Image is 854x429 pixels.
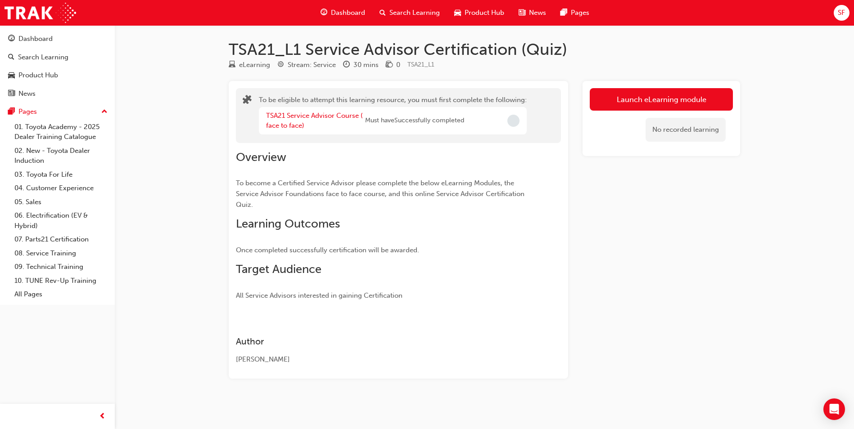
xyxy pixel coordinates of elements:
span: Incomplete [507,115,520,127]
button: Launch eLearning module [590,88,733,111]
span: Learning Outcomes [236,217,340,231]
span: guage-icon [321,7,327,18]
span: search-icon [380,7,386,18]
a: 03. Toyota For Life [11,168,111,182]
a: TSA21 Service Advisor Course ( face to face) [266,112,363,130]
a: Product Hub [4,67,111,84]
a: news-iconNews [511,4,553,22]
div: To be eligible to attempt this learning resource, you must first complete the following: [259,95,527,136]
div: Open Intercom Messenger [823,398,845,420]
div: Product Hub [18,70,58,80]
img: Trak [5,3,76,23]
span: Pages [571,8,589,18]
a: 01. Toyota Academy - 2025 Dealer Training Catalogue [11,120,111,144]
span: learningResourceType_ELEARNING-icon [229,61,235,69]
span: To become a Certified Service Advisor please complete the below eLearning Modules, the Service Ad... [236,179,526,209]
a: 02. New - Toyota Dealer Induction [11,144,111,168]
a: 05. Sales [11,195,111,209]
span: up-icon [101,106,108,118]
span: puzzle-icon [243,96,252,106]
button: SF [834,5,849,21]
button: Pages [4,103,111,120]
div: News [18,89,36,99]
a: All Pages [11,287,111,301]
span: Product Hub [465,8,504,18]
a: guage-iconDashboard [313,4,372,22]
a: 06. Electrification (EV & Hybrid) [11,209,111,232]
div: 0 [396,60,400,70]
span: money-icon [386,61,393,69]
span: All Service Advisors interested in gaining Certification [236,291,402,299]
span: Learning resource code [407,61,434,68]
h3: Author [236,336,529,347]
a: search-iconSearch Learning [372,4,447,22]
div: Search Learning [18,52,68,63]
a: 10. TUNE Rev-Up Training [11,274,111,288]
span: Once completed successfully certification will be awarded. [236,246,419,254]
span: car-icon [8,71,15,80]
span: prev-icon [99,411,106,422]
span: pages-icon [560,7,567,18]
a: 09. Technical Training [11,260,111,274]
span: guage-icon [8,35,15,43]
span: news-icon [519,7,525,18]
button: DashboardSearch LearningProduct HubNews [4,29,111,103]
div: Dashboard [18,34,53,44]
a: pages-iconPages [553,4,596,22]
span: News [529,8,546,18]
a: News [4,85,111,102]
div: Duration [343,59,379,71]
div: No recorded learning [646,118,726,142]
div: Type [229,59,270,71]
h1: TSA21_L1 Service Advisor Certification (Quiz) [229,40,740,59]
span: Overview [236,150,286,164]
div: 30 mins [353,60,379,70]
span: target-icon [277,61,284,69]
span: news-icon [8,90,15,98]
span: Target Audience [236,262,321,276]
div: eLearning [239,60,270,70]
span: Must have Successfully completed [365,116,464,126]
a: Dashboard [4,31,111,47]
span: car-icon [454,7,461,18]
div: Stream [277,59,336,71]
span: clock-icon [343,61,350,69]
div: Price [386,59,400,71]
a: Search Learning [4,49,111,66]
span: SF [838,8,845,18]
span: Dashboard [331,8,365,18]
div: Pages [18,107,37,117]
span: search-icon [8,54,14,62]
a: car-iconProduct Hub [447,4,511,22]
a: 08. Service Training [11,246,111,260]
span: pages-icon [8,108,15,116]
div: [PERSON_NAME] [236,354,529,365]
a: 07. Parts21 Certification [11,232,111,246]
div: Stream: Service [288,60,336,70]
a: 04. Customer Experience [11,181,111,195]
span: Search Learning [389,8,440,18]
